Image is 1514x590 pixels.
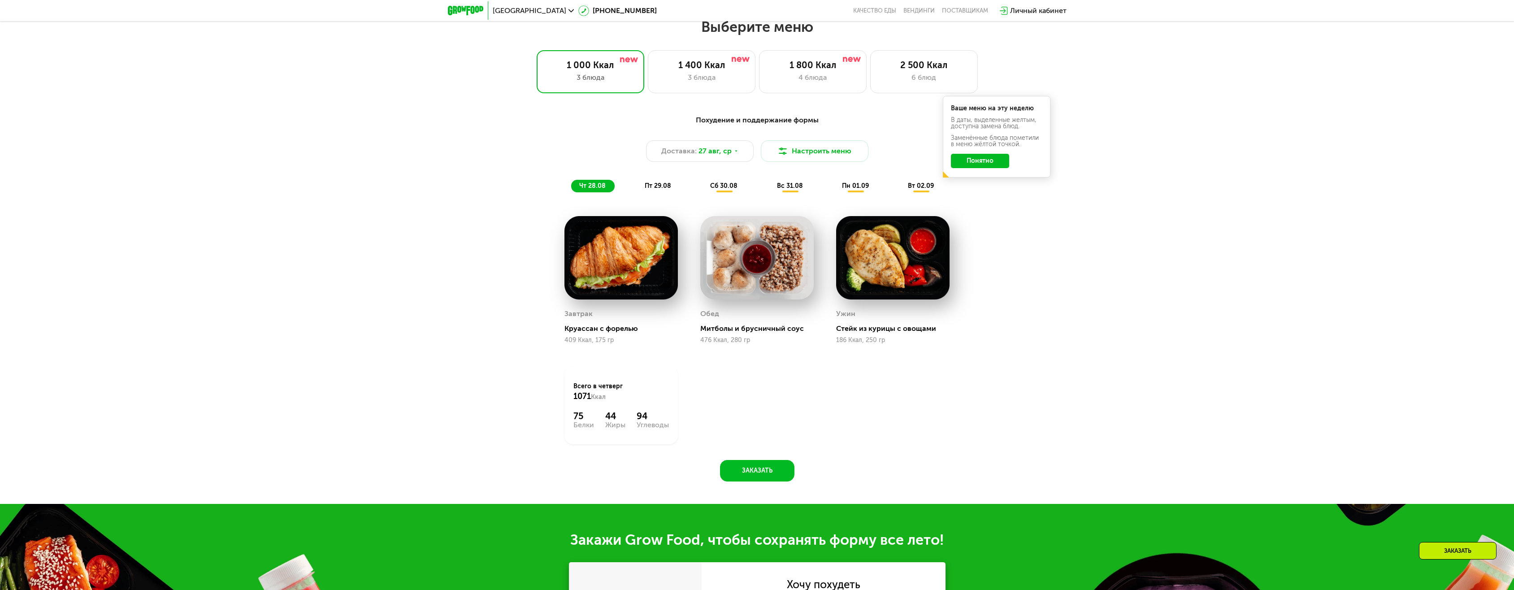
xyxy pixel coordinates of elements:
a: Качество еды [853,7,896,14]
span: 27 авг, ср [698,146,732,156]
div: Всего в четверг [573,382,669,402]
span: [GEOGRAPHIC_DATA] [493,7,566,14]
div: Хочу похудеть [787,580,860,590]
h2: Выберите меню [29,18,1485,36]
div: Митболы и брусничный соус [700,324,821,333]
button: Настроить меню [761,140,868,162]
span: чт 28.08 [579,182,606,190]
a: Вендинги [903,7,935,14]
span: Доставка: [661,146,697,156]
button: Заказать [720,460,794,482]
div: 1 400 Ккал [657,60,746,70]
div: 409 Ккал, 175 гр [564,337,678,344]
div: Завтрак [564,307,593,321]
a: [PHONE_NUMBER] [578,5,657,16]
div: 186 Ккал, 250 гр [836,337,950,344]
span: пт 29.08 [645,182,671,190]
span: пн 01.09 [842,182,869,190]
div: 1 800 Ккал [768,60,857,70]
div: 6 блюд [880,72,968,83]
span: вт 02.09 [908,182,934,190]
span: Ккал [591,393,606,401]
div: 75 [573,411,594,421]
button: Понятно [951,154,1009,168]
div: 94 [637,411,669,421]
div: Ужин [836,307,855,321]
div: В даты, выделенные желтым, доступна замена блюд. [951,117,1042,130]
div: Стейк из курицы с овощами [836,324,957,333]
div: 1 000 Ккал [546,60,635,70]
div: 476 Ккал, 280 гр [700,337,814,344]
div: Белки [573,421,594,429]
div: 4 блюда [768,72,857,83]
div: 44 [605,411,625,421]
span: вс 31.08 [777,182,803,190]
span: сб 30.08 [710,182,737,190]
div: Похудение и поддержание формы [492,115,1023,126]
div: 3 блюда [546,72,635,83]
span: 1071 [573,391,591,401]
div: Личный кабинет [1010,5,1067,16]
div: Жиры [605,421,625,429]
div: 3 блюда [657,72,746,83]
div: Ваше меню на эту неделю [951,105,1042,112]
div: Обед [700,307,719,321]
div: поставщикам [942,7,988,14]
div: Заказать [1419,542,1497,560]
div: 2 500 Ккал [880,60,968,70]
div: Круассан с форелью [564,324,685,333]
div: Заменённые блюда пометили в меню жёлтой точкой. [951,135,1042,147]
div: Углеводы [637,421,669,429]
